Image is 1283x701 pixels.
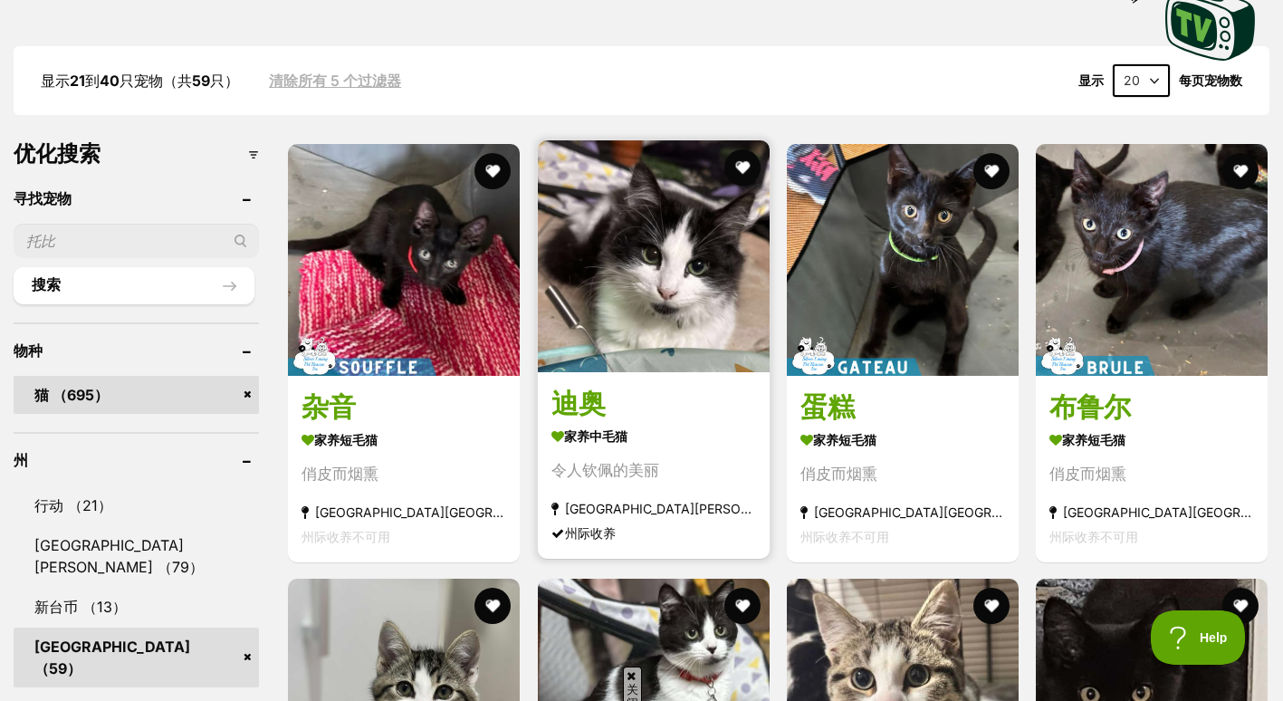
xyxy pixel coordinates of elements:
[1062,431,1125,447] font: 家养短毛猫
[1078,73,1104,88] span: 显示
[14,142,259,168] h3: 优化搜索
[302,528,390,543] span: 州际收养不可用
[475,153,512,189] button: 喜欢
[70,72,85,90] strong: 21
[192,72,210,90] strong: 59
[269,72,401,89] a: 清除所有 5 个过滤器
[800,389,1005,426] h3: 蛋糕
[41,72,239,90] span: 显示 到 只宠物（共 只）
[14,588,259,626] a: 新台币 （13）
[800,528,889,543] span: 州际收养不可用
[288,144,520,376] img: 蛋奶酥 - 家养短毛猫
[1049,528,1138,543] span: 州际收养不可用
[1222,588,1259,624] button: 喜欢
[1049,389,1254,426] h3: 布鲁尔
[14,267,254,303] button: 搜索
[551,385,756,422] h3: 迪奥
[973,153,1010,189] button: 喜欢
[100,72,120,90] strong: 40
[1151,610,1247,665] iframe: Help Scout Beacon - Open
[1036,144,1268,376] img: Brule - 家养短毛猫 （DSH）
[538,371,770,558] a: 迪奥 家养中毛猫 令人钦佩的美丽 [GEOGRAPHIC_DATA][PERSON_NAME][PERSON_NAME][GEOGRAPHIC_DATA] 州际收养
[1049,461,1254,485] div: 俏皮而烟熏
[14,486,259,524] a: 行动 （21）
[814,504,1073,519] font: [GEOGRAPHIC_DATA][GEOGRAPHIC_DATA]
[538,140,770,372] img: Dior - 国产中号 （DMH） 猫
[1179,73,1242,88] label: 每页宠物数
[288,375,520,562] a: 杂音 家养短毛猫 俏皮而烟熏 [GEOGRAPHIC_DATA][GEOGRAPHIC_DATA] 州际收养不可用
[565,500,1032,515] font: [GEOGRAPHIC_DATA][PERSON_NAME][PERSON_NAME][GEOGRAPHIC_DATA]
[302,389,506,426] h3: 杂音
[787,144,1019,376] img: Gateau - 家养短毛猫
[14,452,259,468] header: 州
[14,190,259,206] header: 寻找宠物
[314,431,378,447] font: 家养短毛猫
[14,526,259,586] a: [GEOGRAPHIC_DATA][PERSON_NAME] （79）
[724,588,761,624] button: 喜欢
[315,504,574,519] font: [GEOGRAPHIC_DATA][GEOGRAPHIC_DATA]
[14,628,259,687] a: [GEOGRAPHIC_DATA] （59）
[302,461,506,485] div: 俏皮而烟熏
[14,376,259,414] a: 猫 （695）
[813,431,876,447] font: 家养短毛猫
[475,588,512,624] button: 喜欢
[564,427,627,443] font: 家养中毛猫
[1222,153,1259,189] button: 喜欢
[14,224,259,258] input: 托比
[973,588,1010,624] button: 喜欢
[724,149,761,186] button: 喜欢
[787,375,1019,562] a: 蛋糕 家养短毛猫 俏皮而烟熏 [GEOGRAPHIC_DATA][GEOGRAPHIC_DATA] 州际收养不可用
[14,342,259,359] header: 物种
[565,524,616,540] font: 州际收养
[800,461,1005,485] div: 俏皮而烟熏
[551,457,756,482] div: 令人钦佩的美丽
[1036,375,1268,562] a: 布鲁尔 家养短毛猫 俏皮而烟熏 [GEOGRAPHIC_DATA][GEOGRAPHIC_DATA] 州际收养不可用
